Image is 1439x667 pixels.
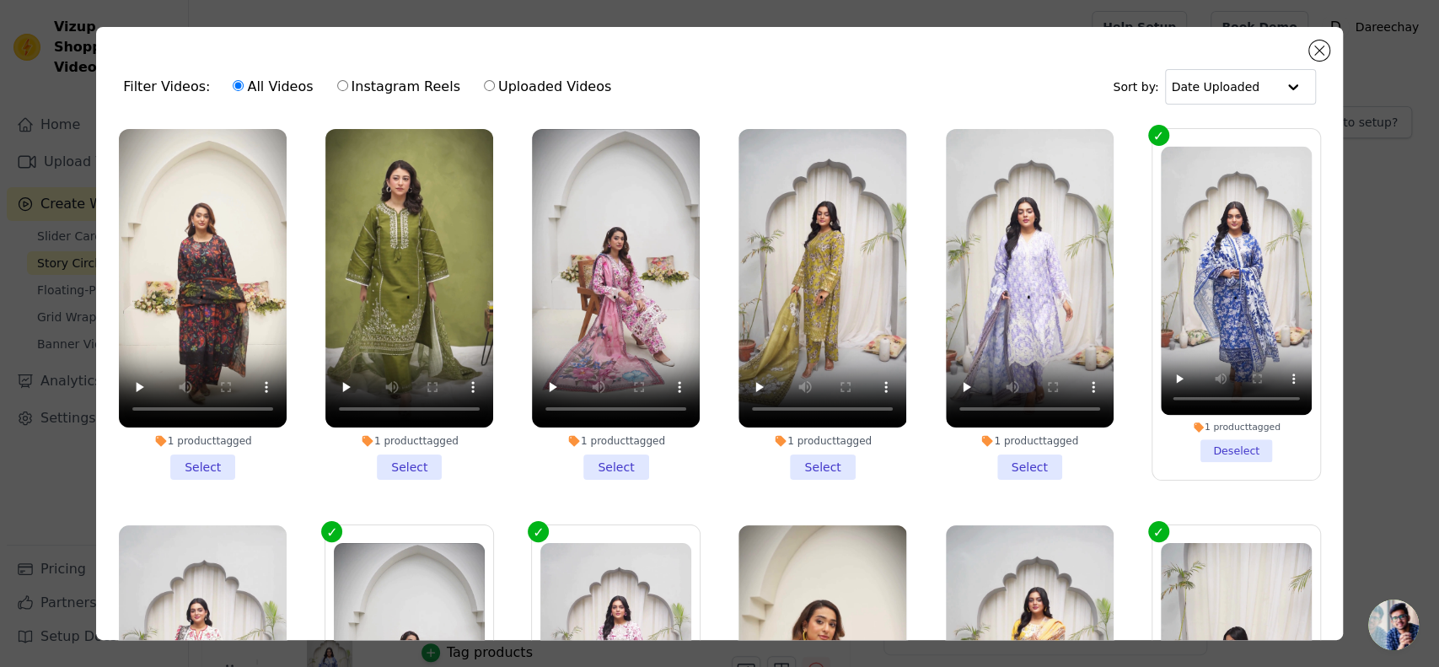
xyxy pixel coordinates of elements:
div: 1 product tagged [946,434,1114,448]
div: 1 product tagged [738,434,906,448]
div: 1 product tagged [325,434,493,448]
div: Open chat [1368,600,1419,650]
div: 1 product tagged [1161,422,1312,433]
div: 1 product tagged [532,434,700,448]
div: Sort by: [1113,69,1316,105]
button: Close modal [1309,40,1329,61]
label: All Videos [232,76,314,98]
div: 1 product tagged [119,434,287,448]
div: Filter Videos: [123,67,620,106]
label: Instagram Reels [336,76,461,98]
label: Uploaded Videos [483,76,612,98]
